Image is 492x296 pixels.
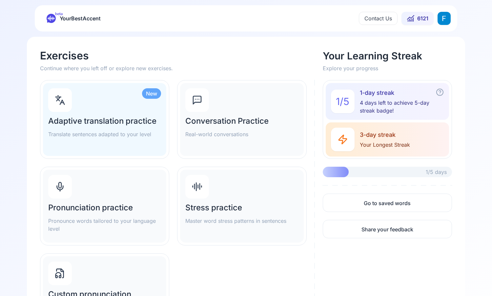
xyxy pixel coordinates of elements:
[360,99,444,115] span: 4 days left to achieve 5-day streak badge!
[360,141,410,149] span: Your Longest Streak
[417,14,428,22] span: 6121
[438,12,451,25] img: FB
[401,12,434,25] button: 6121
[40,167,169,245] a: Pronunciation practicePronounce words tailored to your language level
[426,168,447,176] span: 1/5 days
[40,80,169,159] a: NewAdaptive translation practiceTranslate sentences adapted to your level
[185,217,298,225] p: Master word stress patterns in sentences
[185,116,298,126] h2: Conversation Practice
[48,130,161,138] p: Translate sentences adapted to your level
[55,11,63,16] span: beta
[60,14,101,23] span: YourBestAccent
[48,202,161,213] h2: Pronunciation practice
[142,88,161,99] div: New
[323,50,452,62] h2: Your Learning Streak
[323,194,452,212] a: Go to saved words
[177,80,306,159] a: Conversation PracticeReal-world conversations
[48,217,161,233] p: Pronounce words tailored to your language level
[41,14,106,23] a: betaYourBestAccent
[360,130,410,139] span: 3-day streak
[185,130,298,138] p: Real-world conversations
[323,64,452,72] p: Explore your progress
[177,167,306,245] a: Stress practiceMaster word stress patterns in sentences
[336,95,349,107] span: 1 / 5
[323,220,452,238] a: Share your feedback
[40,64,315,72] p: Continue where you left off or explore new exercises.
[360,88,444,97] span: 1-day streak
[185,202,298,213] h2: Stress practice
[48,116,161,126] h2: Adaptive translation practice
[359,12,398,25] button: Contact Us
[40,50,315,62] h1: Exercises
